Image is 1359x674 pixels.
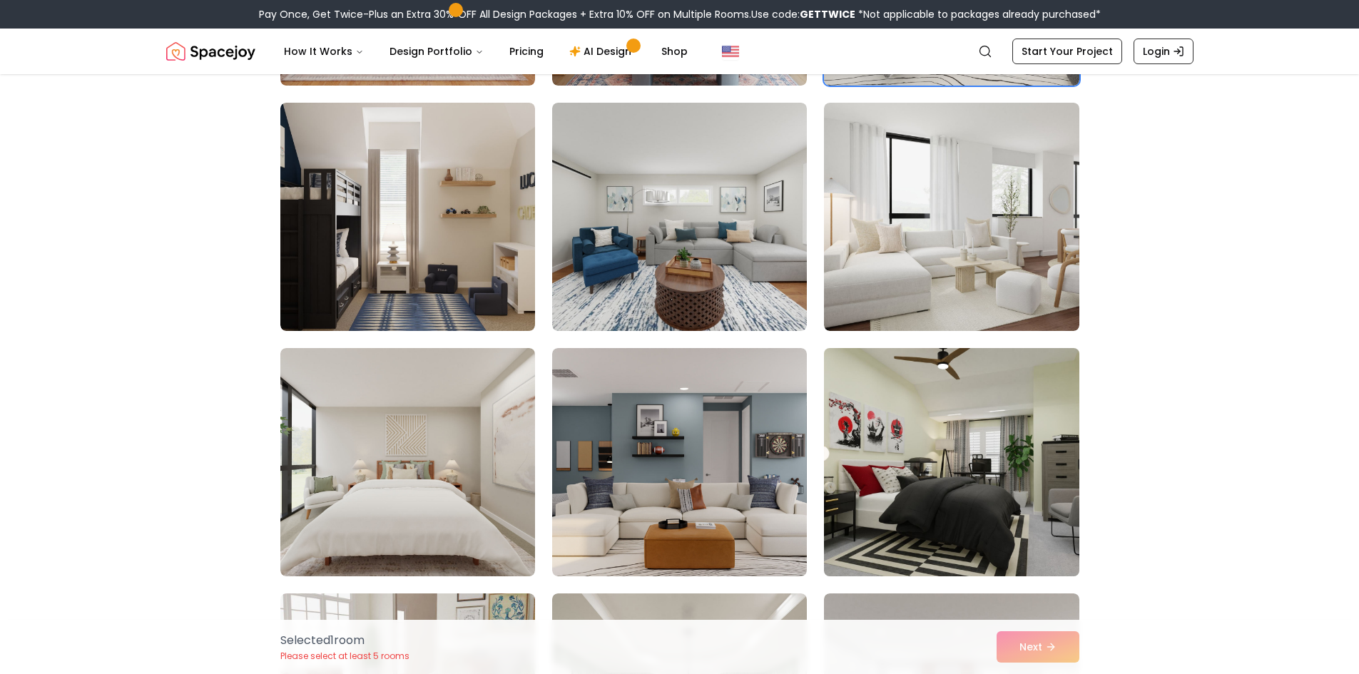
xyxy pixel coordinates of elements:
a: Spacejoy [166,37,255,66]
img: Room room-45 [818,342,1085,582]
img: Room room-43 [280,348,535,576]
img: Room room-44 [552,348,807,576]
div: Pay Once, Get Twice-Plus an Extra 30% OFF All Design Packages + Extra 10% OFF on Multiple Rooms. [259,7,1101,21]
img: United States [722,43,739,60]
p: Selected 1 room [280,632,409,649]
a: Shop [650,37,699,66]
span: *Not applicable to packages already purchased* [855,7,1101,21]
img: Room room-41 [552,103,807,331]
a: Start Your Project [1012,39,1122,64]
img: Room room-40 [280,103,535,331]
nav: Main [273,37,699,66]
a: Pricing [498,37,555,66]
p: Please select at least 5 rooms [280,650,409,662]
b: GETTWICE [800,7,855,21]
button: How It Works [273,37,375,66]
img: Room room-42 [824,103,1079,331]
img: Spacejoy Logo [166,37,255,66]
a: AI Design [558,37,647,66]
button: Design Portfolio [378,37,495,66]
nav: Global [166,29,1193,74]
a: Login [1134,39,1193,64]
span: Use code: [751,7,855,21]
